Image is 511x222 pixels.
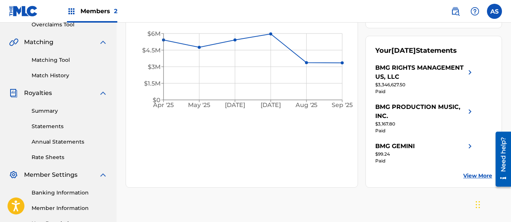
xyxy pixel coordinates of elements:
[99,89,108,98] img: expand
[490,129,511,190] iframe: Resource Center
[451,7,460,16] img: search
[144,80,161,87] tspan: $1.5M
[375,103,466,121] div: BMG PRODUCTION MUSIC, INC.
[32,189,108,197] a: Banking Information
[375,46,457,56] div: Your Statements
[153,96,161,104] tspan: $0
[32,204,108,212] a: Member Information
[148,63,161,70] tspan: $3M
[295,102,318,109] tspan: Aug '25
[142,47,161,54] tspan: $4.5M
[9,6,38,17] img: MLC Logo
[32,56,108,64] a: Matching Tool
[32,122,108,130] a: Statements
[466,63,475,81] img: right chevron icon
[153,102,174,109] tspan: Apr '25
[467,4,482,19] div: Help
[476,193,480,216] div: Drag
[332,102,353,109] tspan: Sep '25
[466,142,475,151] img: right chevron icon
[188,102,211,109] tspan: May '25
[32,107,108,115] a: Summary
[32,138,108,146] a: Annual Statements
[32,153,108,161] a: Rate Sheets
[466,103,475,121] img: right chevron icon
[375,142,475,164] a: BMG GEMINIright chevron icon$99.24Paid
[32,21,108,29] a: Overclaims Tool
[487,4,502,19] div: User Menu
[147,30,161,37] tspan: $6M
[375,127,475,134] div: Paid
[99,170,108,179] img: expand
[99,38,108,47] img: expand
[473,186,511,222] iframe: Chat Widget
[32,72,108,80] a: Match History
[261,102,281,109] tspan: [DATE]
[24,38,53,47] span: Matching
[375,121,475,127] div: $3,167.80
[375,103,475,134] a: BMG PRODUCTION MUSIC, INC.right chevron icon$3,167.80Paid
[375,158,475,164] div: Paid
[114,8,117,15] span: 2
[375,63,475,95] a: BMG RIGHTS MANAGEMENT US, LLCright chevron icon$3,346,627.50Paid
[9,170,18,179] img: Member Settings
[375,88,475,95] div: Paid
[375,63,466,81] div: BMG RIGHTS MANAGEMENT US, LLC
[375,142,415,151] div: BMG GEMINI
[225,102,245,109] tspan: [DATE]
[375,81,475,88] div: $3,346,627.50
[375,151,475,158] div: $99.24
[391,46,416,55] span: [DATE]
[67,7,76,16] img: Top Rightsholders
[448,4,463,19] a: Public Search
[463,172,492,180] a: View More
[9,89,18,98] img: Royalties
[24,170,77,179] span: Member Settings
[470,7,479,16] img: help
[9,38,18,47] img: Matching
[24,89,52,98] span: Royalties
[80,7,117,15] span: Members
